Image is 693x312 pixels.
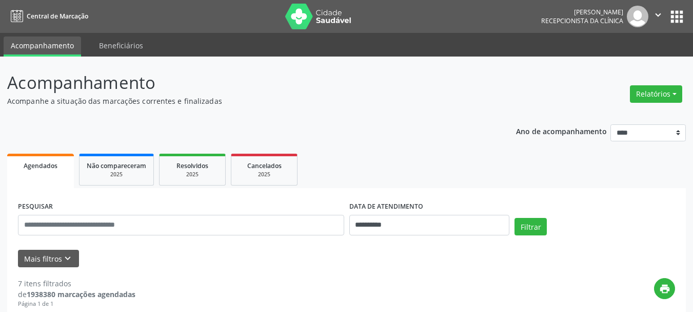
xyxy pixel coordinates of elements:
button: apps [668,8,686,26]
a: Acompanhamento [4,36,81,57]
span: Agendados [24,161,57,170]
button: Filtrar [514,218,547,235]
p: Acompanhamento [7,70,482,96]
div: de [18,289,135,300]
span: Cancelados [247,161,282,170]
div: 2025 [167,171,218,178]
i:  [652,9,664,21]
img: img [627,6,648,27]
button: print [654,278,675,299]
p: Ano de acompanhamento [516,124,607,137]
div: 7 itens filtrados [18,278,135,289]
a: Central de Marcação [7,8,88,25]
a: Beneficiários [92,36,150,54]
span: Resolvidos [176,161,208,170]
label: PESQUISAR [18,199,53,215]
span: Não compareceram [87,161,146,170]
i: keyboard_arrow_down [62,253,73,264]
i: print [659,283,670,295]
div: [PERSON_NAME] [541,8,623,16]
span: Recepcionista da clínica [541,16,623,25]
label: DATA DE ATENDIMENTO [349,199,423,215]
button:  [648,6,668,27]
span: Central de Marcação [27,12,88,21]
strong: 1938380 marcações agendadas [27,289,135,299]
button: Mais filtroskeyboard_arrow_down [18,250,79,268]
div: 2025 [239,171,290,178]
div: 2025 [87,171,146,178]
div: Página 1 de 1 [18,300,135,308]
p: Acompanhe a situação das marcações correntes e finalizadas [7,96,482,106]
button: Relatórios [630,85,682,103]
